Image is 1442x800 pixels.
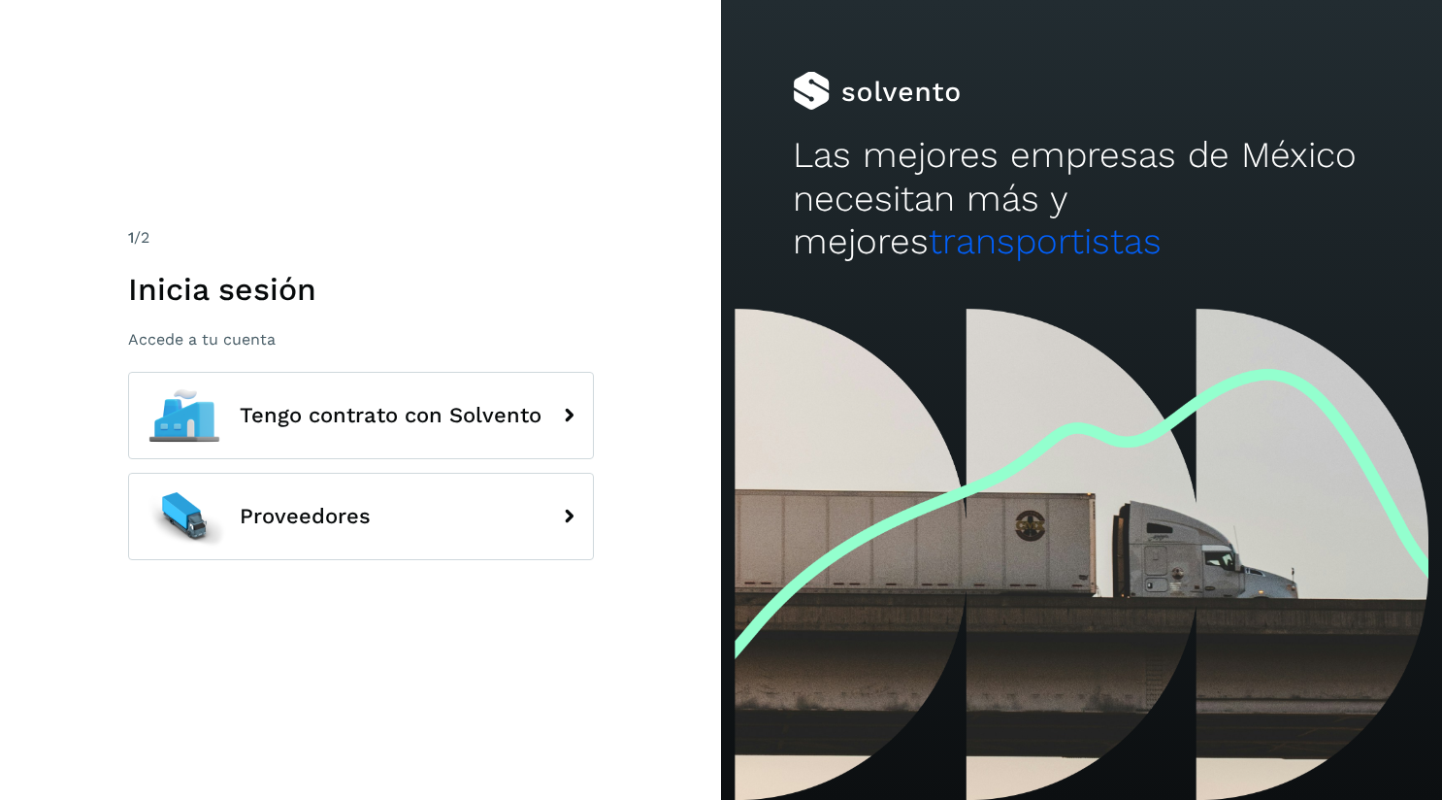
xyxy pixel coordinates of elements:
span: 1 [128,228,134,247]
span: transportistas [929,220,1162,262]
h2: Las mejores empresas de México necesitan más y mejores [793,134,1369,263]
p: Accede a tu cuenta [128,330,594,349]
span: Proveedores [240,505,371,528]
span: Tengo contrato con Solvento [240,404,541,427]
button: Tengo contrato con Solvento [128,372,594,459]
h1: Inicia sesión [128,271,594,308]
div: /2 [128,226,594,250]
button: Proveedores [128,473,594,560]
